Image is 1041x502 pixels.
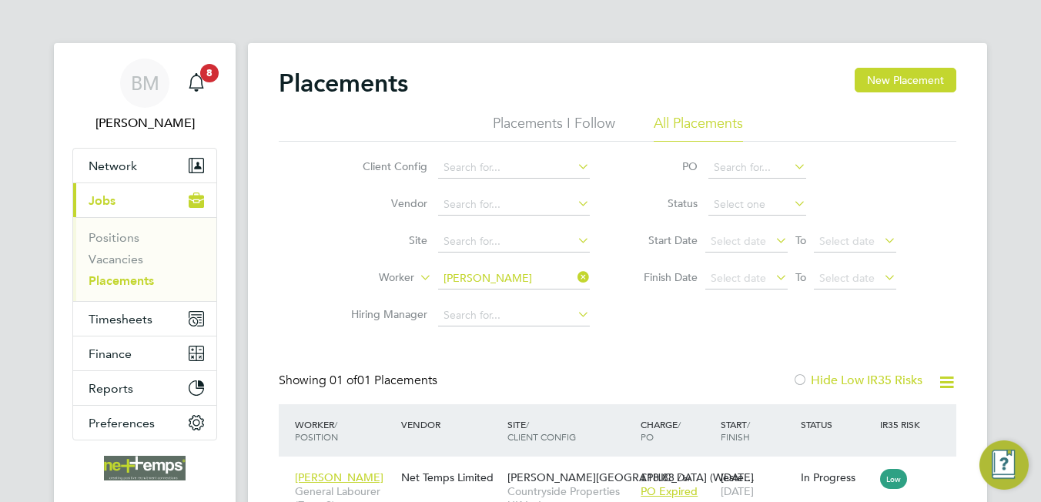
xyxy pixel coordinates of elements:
a: Positions [89,230,139,245]
input: Select one [708,194,806,216]
span: Brooke Morley [72,114,217,132]
input: Search for... [438,305,590,326]
div: Jobs [73,217,216,301]
button: Preferences [73,406,216,440]
label: Worker [326,270,414,286]
div: Showing [279,373,440,389]
span: [DATE] [721,484,754,498]
a: Go to home page [72,456,217,480]
span: / hr [678,472,691,484]
span: Select date [819,234,875,248]
label: Site [339,233,427,247]
span: 01 of [330,373,357,388]
button: Engage Resource Center [979,440,1029,490]
input: Search for... [438,157,590,179]
span: BM [131,73,159,93]
div: Start [717,410,797,450]
label: Finish Date [628,270,698,284]
span: Select date [711,271,766,285]
button: Timesheets [73,302,216,336]
span: / Position [295,418,338,443]
span: Low [880,469,907,489]
span: Jobs [89,193,115,208]
button: Reports [73,371,216,405]
span: To [791,230,811,250]
label: PO [628,159,698,173]
span: / Client Config [507,418,576,443]
label: Start Date [628,233,698,247]
span: Finance [89,346,132,361]
div: Vendor [397,410,504,438]
a: BM[PERSON_NAME] [72,59,217,132]
span: PO Expired [641,484,698,498]
img: net-temps-logo-retina.png [104,456,186,480]
li: Placements I Follow [493,114,615,142]
span: Select date [711,234,766,248]
span: 01 Placements [330,373,437,388]
div: In Progress [801,470,873,484]
div: Status [797,410,877,438]
label: Hiring Manager [339,307,427,321]
span: Timesheets [89,312,152,326]
span: [PERSON_NAME] [295,470,383,484]
span: / PO [641,418,681,443]
label: Vendor [339,196,427,210]
label: Hide Low IR35 Risks [792,373,922,388]
div: Site [504,410,637,450]
span: To [791,267,811,287]
a: Vacancies [89,252,143,266]
button: Finance [73,336,216,370]
div: Worker [291,410,397,450]
h2: Placements [279,68,408,99]
input: Search for... [438,194,590,216]
li: All Placements [654,114,743,142]
span: [PERSON_NAME][GEOGRAPHIC_DATA] (Weste… [507,470,755,484]
span: £18.88 [641,470,674,484]
span: / Finish [721,418,750,443]
span: Select date [819,271,875,285]
a: 8 [181,59,212,108]
button: Jobs [73,183,216,217]
label: Client Config [339,159,427,173]
div: IR35 Risk [876,410,929,438]
a: Placements [89,273,154,288]
button: New Placement [855,68,956,92]
input: Search for... [708,157,806,179]
div: Net Temps Limited [397,463,504,492]
span: Preferences [89,416,155,430]
a: [PERSON_NAME]General Labourer (Zone 3)Net Temps Limited[PERSON_NAME][GEOGRAPHIC_DATA] (Weste…Coun... [291,462,956,475]
input: Search for... [438,268,590,289]
label: Status [628,196,698,210]
button: Network [73,149,216,182]
span: Network [89,159,137,173]
span: 8 [200,64,219,82]
span: Reports [89,381,133,396]
div: Charge [637,410,717,450]
input: Search for... [438,231,590,253]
